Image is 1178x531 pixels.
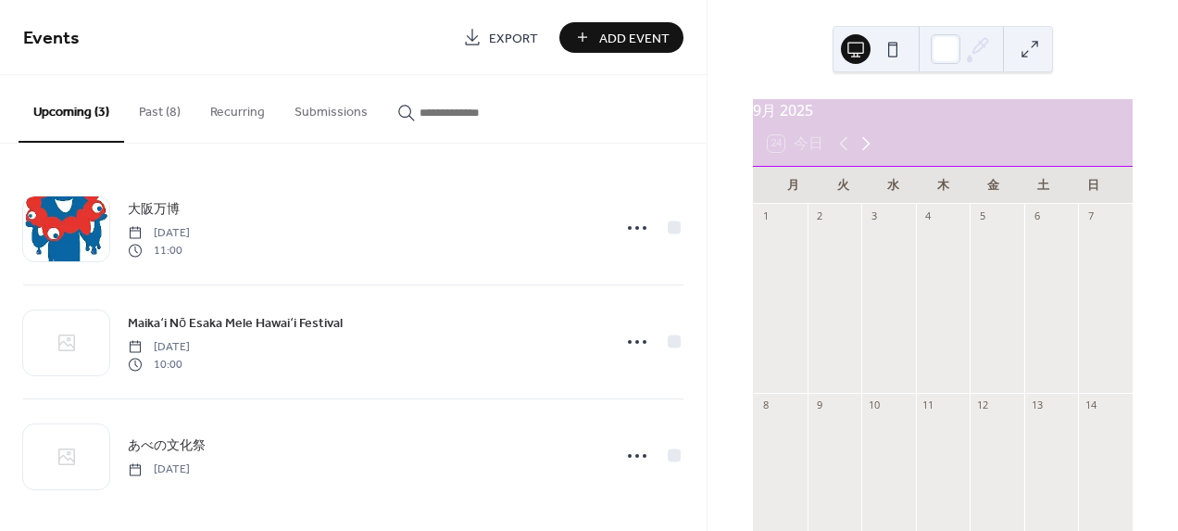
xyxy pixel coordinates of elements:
div: 7 [1084,209,1097,223]
div: 6 [1030,209,1044,223]
button: Recurring [195,75,280,141]
div: 2 [813,209,827,223]
span: Events [23,20,80,57]
div: 1 [758,209,772,223]
span: [DATE] [128,225,190,242]
span: 11:00 [128,242,190,259]
div: 木 [918,167,968,204]
div: 12 [975,398,989,412]
span: Maikaʻi Nō Esaka Mele Hawaiʻi Festival [128,314,343,334]
div: 月 [768,167,818,204]
div: 火 [818,167,868,204]
a: Maikaʻi Nō Esaka Mele Hawaiʻi Festival [128,312,343,334]
a: Export [449,22,552,53]
button: Past (8) [124,75,195,141]
div: 8 [758,398,772,412]
div: 11 [921,398,935,412]
span: あべの文化祭 [128,436,206,456]
span: Add Event [599,29,670,48]
div: 3 [867,209,881,223]
span: [DATE] [128,461,190,478]
span: 10:00 [128,356,190,373]
div: 14 [1084,398,1097,412]
a: あべの文化祭 [128,435,206,456]
div: 10 [867,398,881,412]
div: 9月 2025 [753,99,1133,121]
span: Export [489,29,538,48]
div: 日 [1068,167,1118,204]
button: Submissions [280,75,382,141]
div: 9 [813,398,827,412]
button: Upcoming (3) [19,75,124,143]
div: 水 [868,167,918,204]
div: 13 [1030,398,1044,412]
a: 大阪万博 [128,198,180,220]
div: 5 [975,209,989,223]
div: 4 [921,209,935,223]
span: [DATE] [128,339,190,356]
button: Add Event [559,22,683,53]
span: 大阪万博 [128,200,180,220]
div: 金 [968,167,1018,204]
div: 土 [1018,167,1068,204]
